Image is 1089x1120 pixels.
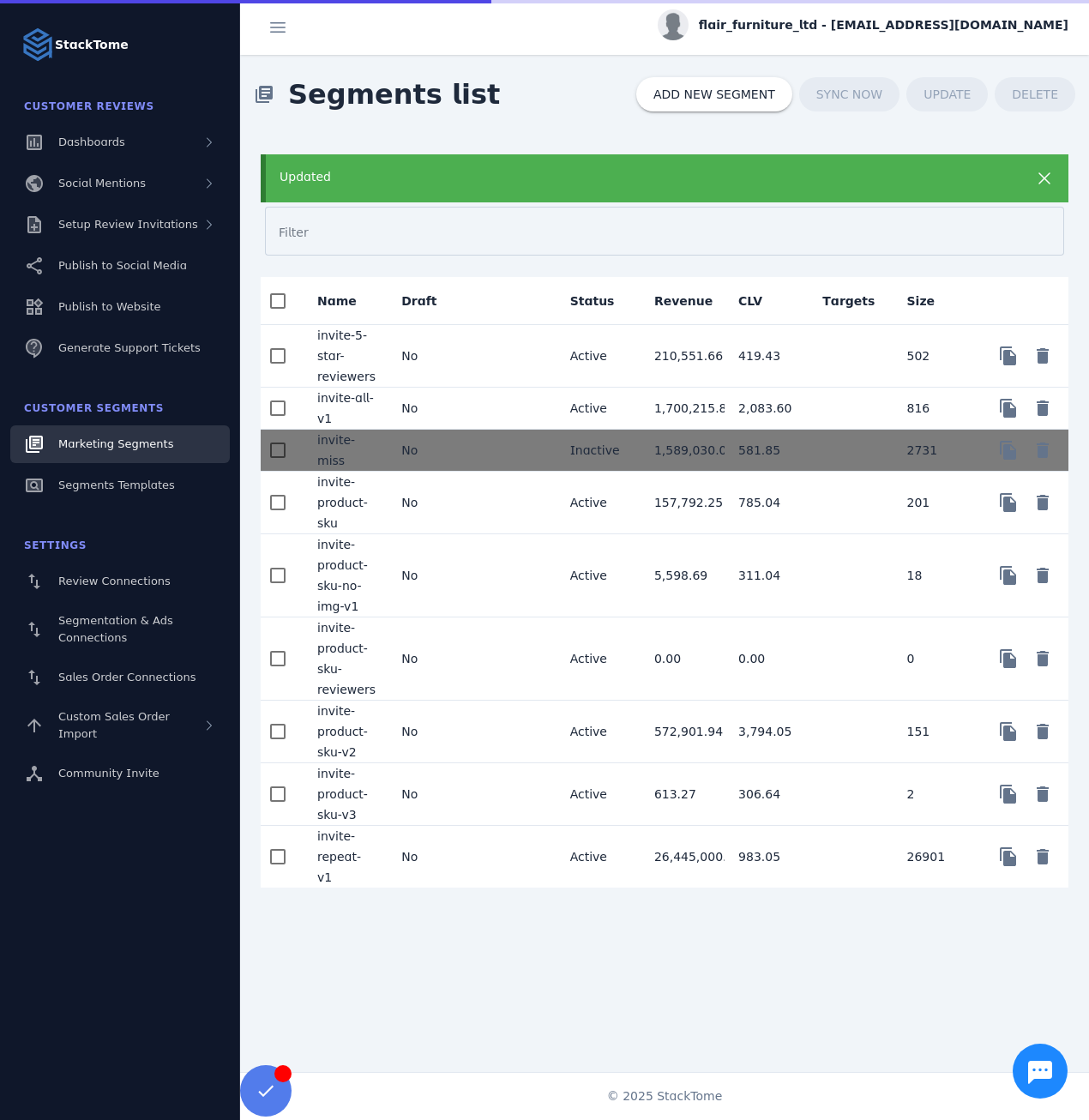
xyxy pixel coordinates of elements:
[893,325,978,388] mat-cell: 502
[304,430,388,472] mat-cell: invite-miss
[725,388,809,430] mat-cell: 2,083.60
[58,710,170,740] span: Custom Sales Order Import
[10,329,230,367] a: Generate Support Tickets
[893,617,978,701] mat-cell: 0
[58,259,187,272] span: Publish to Social Media
[893,534,978,617] mat-cell: 18
[641,388,725,430] mat-cell: 1,700,215.80
[388,430,472,472] mat-cell: No
[58,135,125,148] span: Dashboards
[557,826,641,888] mat-cell: Active
[725,701,809,763] mat-cell: 3,794.05
[58,437,173,450] span: Marketing Segments
[893,388,978,430] mat-cell: 816
[893,763,978,826] mat-cell: 2
[58,218,198,231] span: Setup Review Invitations
[280,168,978,186] div: Updated
[304,388,388,430] mat-cell: invite-all-v1
[58,767,159,780] span: Community Invite
[1026,840,1060,874] button: Delete
[557,763,641,826] mat-cell: Active
[893,472,978,534] mat-cell: 201
[570,292,615,310] div: Status
[388,617,472,701] mat-cell: No
[10,755,230,792] a: Community Invite
[725,472,809,534] mat-cell: 785.04
[991,840,1026,874] button: Copy
[304,325,388,388] mat-cell: invite-5-star-reviewers
[658,9,689,40] img: profile.jpg
[10,659,230,696] a: Sales Order Connections
[991,558,1026,593] button: Copy
[738,292,778,310] div: CLV
[725,617,809,701] mat-cell: 0.00
[10,604,230,655] a: Segmentation & Ads Connections
[24,402,164,414] span: Customer Segments
[10,247,230,285] a: Publish to Social Media
[991,714,1026,749] button: Copy
[317,292,357,310] div: Name
[893,826,978,888] mat-cell: 26901
[641,763,725,826] mat-cell: 613.27
[388,763,472,826] mat-cell: No
[557,701,641,763] mat-cell: Active
[991,339,1026,373] button: Copy
[58,614,173,644] span: Segmentation & Ads Connections
[557,430,641,472] mat-cell: Inactive
[388,472,472,534] mat-cell: No
[557,617,641,701] mat-cell: Active
[725,430,809,472] mat-cell: 581.85
[557,388,641,430] mat-cell: Active
[658,9,1068,40] button: flair_furniture_ltd - [EMAIL_ADDRESS][DOMAIN_NAME]
[893,701,978,763] mat-cell: 151
[653,88,775,100] span: ADD NEW SEGMENT
[55,36,129,54] strong: StackTome
[654,292,728,310] div: Revenue
[304,472,388,534] mat-cell: invite-product-sku
[254,84,274,105] mat-icon: library_books
[58,177,146,190] span: Social Mentions
[401,292,452,310] div: Draft
[991,433,1026,467] button: Copy
[279,226,309,239] mat-label: Filter
[388,534,472,617] mat-cell: No
[10,425,230,463] a: Marketing Segments
[557,534,641,617] mat-cell: Active
[907,292,951,310] div: Size
[991,641,1026,676] button: Copy
[1026,714,1060,749] button: Delete
[641,325,725,388] mat-cell: 210,551.66
[641,826,725,888] mat-cell: 26,445,000.00
[388,826,472,888] mat-cell: No
[738,292,762,310] div: CLV
[1026,391,1060,425] button: Delete
[893,430,978,472] mat-cell: 2731
[607,1087,723,1105] span: © 2025 StackTome
[401,292,436,310] div: Draft
[725,325,809,388] mat-cell: 419.43
[641,472,725,534] mat-cell: 157,792.25
[58,671,196,683] span: Sales Order Connections
[557,325,641,388] mat-cell: Active
[24,539,87,551] span: Settings
[641,701,725,763] mat-cell: 572,901.94
[809,277,893,325] mat-header-cell: Targets
[304,826,388,888] mat-cell: invite-repeat-v1
[10,467,230,504] a: Segments Templates
[725,826,809,888] mat-cell: 983.05
[21,27,55,62] img: Logo image
[1026,777,1060,811] button: Delete
[1026,641,1060,676] button: Delete
[557,472,641,534] mat-cell: Active
[907,292,936,310] div: Size
[570,292,630,310] div: Status
[1026,485,1060,520] button: Delete
[641,617,725,701] mat-cell: 0.00
[725,763,809,826] mat-cell: 306.64
[24,100,154,112] span: Customer Reviews
[1026,433,1060,467] button: Delete
[10,563,230,600] a: Review Connections
[991,391,1026,425] button: Copy
[699,16,1068,34] span: flair_furniture_ltd - [EMAIL_ADDRESS][DOMAIN_NAME]
[304,701,388,763] mat-cell: invite-product-sku-v2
